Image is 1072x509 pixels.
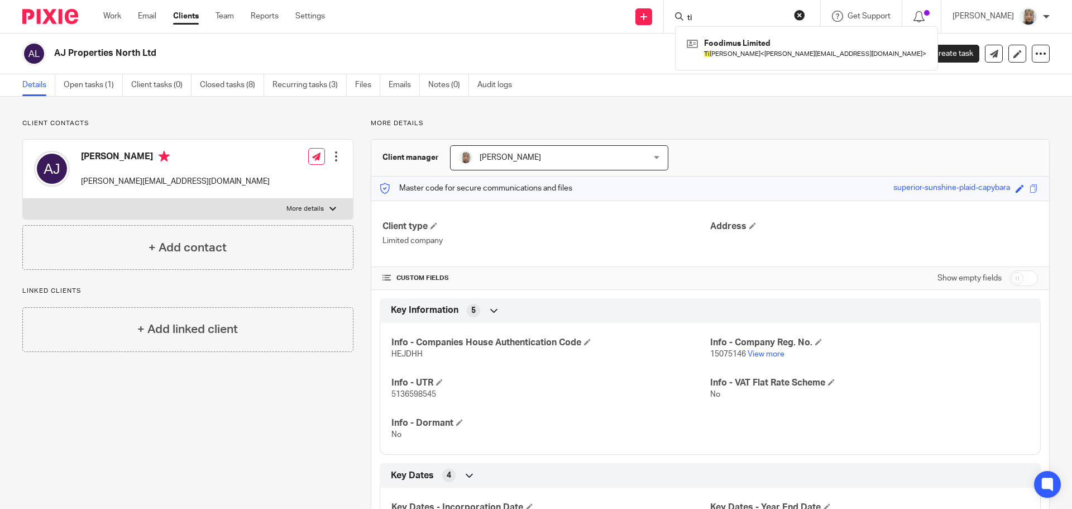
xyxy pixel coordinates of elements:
[710,377,1029,389] h4: Info - VAT Flat Rate Scheme
[382,274,710,283] h4: CUSTOM FIELDS
[371,119,1050,128] p: More details
[137,321,238,338] h4: + Add linked client
[81,176,270,187] p: [PERSON_NAME][EMAIL_ADDRESS][DOMAIN_NAME]
[34,151,70,187] img: svg%3E
[382,235,710,246] p: Limited company
[131,74,192,96] a: Client tasks (0)
[286,204,324,213] p: More details
[710,391,720,398] span: No
[81,151,270,165] h4: [PERSON_NAME]
[893,182,1010,195] div: superior-sunshine-plaid-capybara
[22,74,55,96] a: Details
[447,470,451,481] span: 4
[22,42,46,65] img: svg%3E
[1020,8,1037,26] img: Sara%20Zdj%C4%99cie%20.jpg
[22,9,78,24] img: Pixie
[391,337,710,349] h4: Info - Companies House Authentication Code
[200,74,264,96] a: Closed tasks (8)
[391,305,458,316] span: Key Information
[953,11,1014,22] p: [PERSON_NAME]
[138,11,156,22] a: Email
[382,221,710,232] h4: Client type
[428,74,469,96] a: Notes (0)
[391,391,436,398] span: 5136598545
[391,431,401,439] span: No
[355,74,380,96] a: Files
[794,9,805,21] button: Clear
[149,239,227,256] h4: + Add contact
[459,151,472,164] img: Sara%20Zdj%C4%99cie%20.jpg
[159,151,170,162] i: Primary
[380,183,572,194] p: Master code for secure communications and files
[848,12,891,20] span: Get Support
[937,273,1002,284] label: Show empty fields
[389,74,420,96] a: Emails
[748,350,784,358] a: View more
[173,11,199,22] a: Clients
[391,350,423,358] span: HEJDHH
[103,11,121,22] a: Work
[216,11,234,22] a: Team
[710,337,1029,349] h4: Info - Company Reg. No.
[477,74,520,96] a: Audit logs
[64,74,123,96] a: Open tasks (1)
[391,377,710,389] h4: Info - UTR
[391,417,710,429] h4: Info - Dormant
[251,11,279,22] a: Reports
[382,152,439,163] h3: Client manager
[710,221,1038,232] h4: Address
[272,74,347,96] a: Recurring tasks (3)
[22,287,353,296] p: Linked clients
[54,47,729,59] h2: AJ Properties North Ltd
[915,45,979,63] a: Create task
[391,470,434,482] span: Key Dates
[686,13,787,23] input: Search
[295,11,325,22] a: Settings
[471,305,476,316] span: 5
[480,154,541,161] span: [PERSON_NAME]
[710,350,746,358] span: 15075146
[22,119,353,128] p: Client contacts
